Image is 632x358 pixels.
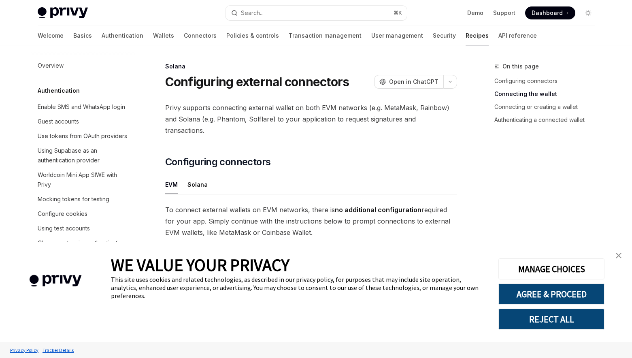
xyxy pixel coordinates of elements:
span: Privy supports connecting external wallet on both EVM networks (e.g. MetaMask, Rainbow) and Solan... [165,102,457,136]
a: Connecting or creating a wallet [494,100,601,113]
a: Recipes [466,26,489,45]
button: AGREE & PROCEED [498,283,604,305]
div: Using test accounts [38,224,90,233]
a: Security [433,26,456,45]
a: Configure cookies [31,207,135,221]
div: This site uses cookies and related technologies, as described in our privacy policy, for purposes... [111,275,486,300]
a: Connecting the wallet [494,87,601,100]
a: Authenticating a connected wallet [494,113,601,126]
h5: Authentication [38,86,80,96]
a: Authentication [102,26,143,45]
span: On this page [502,62,539,71]
span: Configuring connectors [165,156,271,168]
span: ⌘ K [394,10,402,16]
img: close banner [616,253,621,258]
strong: no additional configuration [335,206,421,214]
img: company logo [12,263,99,298]
div: Guest accounts [38,117,79,126]
a: Use tokens from OAuth providers [31,129,135,143]
a: API reference [498,26,537,45]
div: Enable SMS and WhatsApp login [38,102,125,112]
div: Worldcoin Mini App SIWE with Privy [38,170,130,190]
a: Using test accounts [31,221,135,236]
div: Solana [165,62,457,70]
span: To connect external wallets on EVM networks, there is required for your app. Simply continue with... [165,204,457,238]
a: Worldcoin Mini App SIWE with Privy [31,168,135,192]
span: WE VALUE YOUR PRIVACY [111,254,289,275]
button: Solana [187,175,208,194]
a: Basics [73,26,92,45]
button: MANAGE CHOICES [498,258,604,279]
div: Using Supabase as an authentication provider [38,146,130,165]
span: Open in ChatGPT [389,78,438,86]
div: Chrome extension authentication [38,238,126,248]
button: Toggle dark mode [582,6,595,19]
a: close banner [611,247,627,264]
a: Connectors [184,26,217,45]
h1: Configuring external connectors [165,75,349,89]
a: Chrome extension authentication [31,236,135,250]
a: Policies & controls [226,26,279,45]
a: Using Supabase as an authentication provider [31,143,135,168]
button: Search...⌘K [226,6,407,20]
button: Open in ChatGPT [374,75,443,89]
button: REJECT ALL [498,309,604,330]
img: light logo [38,7,88,19]
div: Use tokens from OAuth providers [38,131,127,141]
span: Dashboard [532,9,563,17]
a: Guest accounts [31,114,135,129]
div: Search... [241,8,264,18]
a: Configuring connectors [494,75,601,87]
div: Mocking tokens for testing [38,194,109,204]
a: Demo [467,9,483,17]
a: Tracker Details [40,343,76,357]
a: User management [371,26,423,45]
a: Dashboard [525,6,575,19]
a: Mocking tokens for testing [31,192,135,207]
a: Privacy Policy [8,343,40,357]
a: Overview [31,58,135,73]
div: Overview [38,61,64,70]
a: Welcome [38,26,64,45]
a: Support [493,9,515,17]
a: Transaction management [289,26,362,45]
a: Enable SMS and WhatsApp login [31,100,135,114]
div: Configure cookies [38,209,87,219]
button: EVM [165,175,178,194]
a: Wallets [153,26,174,45]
